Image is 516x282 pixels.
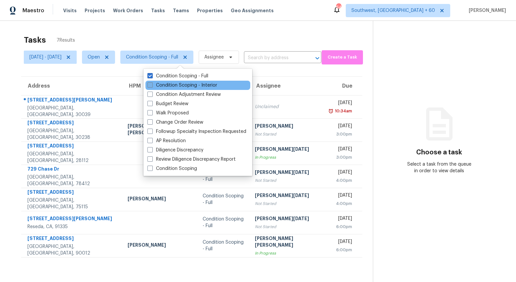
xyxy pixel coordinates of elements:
div: Condition Scoping - Full [203,170,245,183]
label: Followup Specialty Inspection Requested [147,128,246,135]
span: 7 Results [57,37,75,44]
span: Properties [197,7,223,14]
div: [PERSON_NAME] [255,123,319,131]
div: [DATE] [330,238,352,247]
div: [GEOGRAPHIC_DATA], [GEOGRAPHIC_DATA], 30238 [27,128,117,141]
div: [STREET_ADDRESS] [27,119,117,128]
div: In Progress [255,154,319,161]
div: [GEOGRAPHIC_DATA], [GEOGRAPHIC_DATA], 75115 [27,197,117,210]
span: Condition Scoping - Full [126,54,178,60]
div: 4:00pm [330,200,352,207]
div: 729 Chase Dr [27,166,117,174]
span: Tasks [151,8,165,13]
div: 3:00pm [330,131,352,138]
div: 10:34am [334,108,352,114]
span: Create a Task [325,54,360,61]
img: Overdue Alarm Icon [328,108,334,114]
label: Walk Proposed [147,110,189,116]
div: Not Started [255,131,319,138]
div: [GEOGRAPHIC_DATA], [GEOGRAPHIC_DATA], 30039 [27,105,117,118]
span: Assignee [204,54,224,60]
div: [DATE] [330,146,352,154]
div: 3:00pm [330,154,352,161]
input: Search by address [244,53,303,63]
div: 6:00pm [330,247,352,253]
div: Select a task from the queue in order to view details [406,161,472,174]
span: Projects [85,7,105,14]
button: Create a Task [322,50,363,64]
div: [PERSON_NAME][DATE] [255,192,319,200]
div: [DATE] [330,169,352,177]
div: [STREET_ADDRESS][PERSON_NAME] [27,215,117,223]
div: [DATE] [330,192,352,200]
label: Budget Review [147,101,188,107]
h2: Tasks [24,37,46,43]
div: Condition Scoping - Full [203,239,245,252]
div: [DATE] [330,123,352,131]
div: Not Started [255,177,319,184]
th: HPM [122,77,197,95]
div: [PERSON_NAME][DATE] [255,169,319,177]
label: Condition Scoping - Interior [147,82,217,89]
div: 4:00pm [330,177,352,184]
span: Work Orders [113,7,143,14]
div: [PERSON_NAME][DATE] [255,146,319,154]
div: [GEOGRAPHIC_DATA], [GEOGRAPHIC_DATA], 90012 [27,243,117,257]
div: [STREET_ADDRESS] [27,235,117,243]
span: Maestro [22,7,44,14]
label: Review Diligence Discrepancy Report [147,156,236,163]
div: [PERSON_NAME] [128,242,192,250]
div: [STREET_ADDRESS][PERSON_NAME] [27,97,117,105]
div: [PERSON_NAME] [PERSON_NAME] [255,235,319,250]
span: [PERSON_NAME] [466,7,506,14]
div: Unclaimed [255,103,319,110]
div: In Progress [255,250,319,257]
div: [STREET_ADDRESS] [27,189,117,197]
h3: Choose a task [416,149,462,156]
div: Reseda, CA, 91335 [27,223,117,230]
div: [GEOGRAPHIC_DATA], [GEOGRAPHIC_DATA], 78412 [27,174,117,187]
span: Teams [173,7,189,14]
label: Condition Scoping [147,165,197,172]
label: Condition Scoping - Full [147,73,208,79]
div: [DATE] [330,100,352,108]
div: Condition Scoping - Full [203,216,245,229]
span: Visits [63,7,77,14]
th: Assignee [250,77,325,95]
label: Change Order Review [147,119,203,126]
div: Condition Scoping - Full [203,193,245,206]
div: [GEOGRAPHIC_DATA], [GEOGRAPHIC_DATA], 28112 [27,151,117,164]
span: Geo Assignments [231,7,274,14]
div: 6:00pm [330,223,352,230]
div: [DATE] [330,215,352,223]
div: [PERSON_NAME] [PERSON_NAME] [128,123,192,138]
span: [DATE] - [DATE] [29,54,61,60]
label: AP Resolution [147,138,186,144]
div: [STREET_ADDRESS] [27,142,117,151]
div: Not Started [255,223,319,230]
th: Due [325,77,362,95]
div: 647 [336,4,341,11]
div: Not Started [255,200,319,207]
label: Diligence Discrepancy [147,147,203,153]
th: Address [21,77,122,95]
label: Condition Adjustment Review [147,91,221,98]
button: Open [313,54,322,63]
div: [PERSON_NAME] [128,195,192,204]
span: Southwest, [GEOGRAPHIC_DATA] + 60 [351,7,435,14]
span: Open [88,54,100,60]
div: [PERSON_NAME][DATE] [255,215,319,223]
